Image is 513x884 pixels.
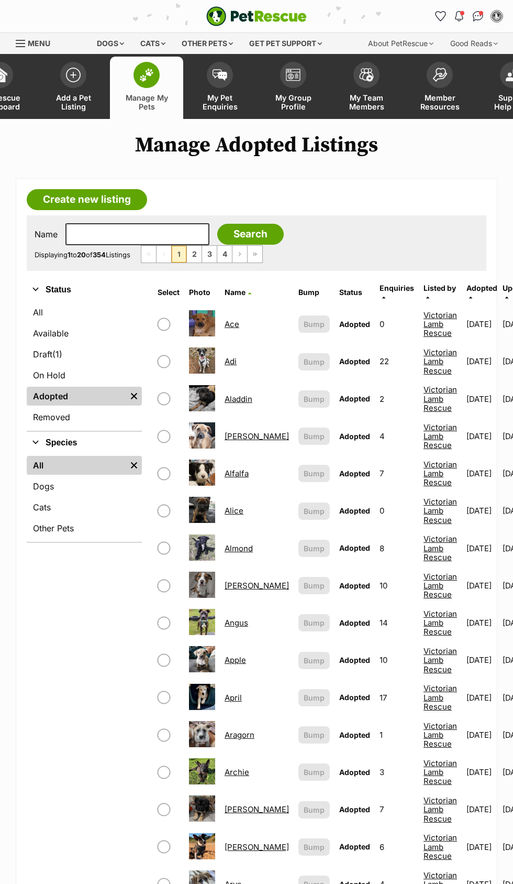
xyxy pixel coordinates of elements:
[488,8,505,25] button: My account
[206,6,307,26] a: PetRescue
[455,11,463,21] img: notifications-46538b983faf8c2785f20acdc204bb7945ddae34d4c08c2a6579f10ce5e182be.svg
[27,366,142,385] a: On Hold
[462,418,501,454] td: [DATE]
[462,680,501,716] td: [DATE]
[304,842,325,853] span: Bump
[27,436,142,450] button: Species
[270,93,317,111] span: My Group Profile
[225,506,243,516] a: Alice
[451,8,467,25] button: Notifications
[462,717,501,753] td: [DATE]
[225,581,289,591] a: [PERSON_NAME]
[225,842,289,852] a: [PERSON_NAME]
[27,519,142,538] a: Other Pets
[202,246,217,263] a: Page 3
[423,283,456,292] span: Listed by
[187,246,202,263] a: Page 2
[189,833,215,859] img: Arjay
[189,646,215,672] img: Apple
[339,506,370,515] span: Adopted
[380,283,414,301] a: Enquiries
[27,303,142,322] a: All
[225,394,252,404] a: Aladdin
[213,69,227,81] img: pet-enquiries-icon-7e3ad2cf08bfb03b45e93fb7055b45f3efa6380592205ae92323e6603595dc1f.svg
[304,617,325,628] span: Bump
[110,57,183,119] a: Manage My Pets
[172,246,186,263] span: Page 1
[339,543,370,552] span: Adopted
[27,498,142,517] a: Cats
[339,842,370,851] span: Adopted
[298,390,330,408] button: Bump
[462,605,501,641] td: [DATE]
[225,618,248,628] a: Angus
[335,280,374,305] th: Status
[339,469,370,478] span: Adopted
[196,93,243,111] span: My Pet Enquiries
[304,804,325,815] span: Bump
[141,245,263,263] nav: Pagination
[432,68,447,82] img: member-resources-icon-8e73f808a243e03378d46382f2149f9095a855e16c252ad45f914b54edf8863c.svg
[298,763,330,781] button: Bump
[304,468,325,479] span: Bump
[304,692,325,703] span: Bump
[462,567,501,604] td: [DATE]
[423,497,457,525] a: Victorian Lamb Rescue
[423,795,457,824] a: Victorian Lamb Rescue
[298,315,330,333] button: Bump
[339,618,370,627] span: Adopted
[304,580,325,591] span: Bump
[375,754,418,790] td: 3
[375,605,418,641] td: 14
[432,8,449,25] a: Favourites
[68,250,71,259] strong: 1
[298,428,330,445] button: Bump
[423,310,457,339] a: Victorian Lamb Rescue
[375,680,418,716] td: 17
[375,381,418,417] td: 2
[470,8,486,25] a: Conversations
[423,422,457,451] a: Victorian Lamb Rescue
[50,93,97,111] span: Add a Pet Listing
[462,381,501,417] td: [DATE]
[35,250,130,259] span: Displaying to of Listings
[225,655,246,665] a: Apple
[432,8,505,25] ul: Account quick links
[183,57,256,119] a: My Pet Enquiries
[304,655,325,666] span: Bump
[225,767,249,777] a: Archie
[298,726,330,744] button: Bump
[298,689,330,706] button: Bump
[189,758,215,784] img: Archie
[304,543,325,554] span: Bump
[206,6,307,26] img: logo-e224e6f780fb5917bec1dbf3a21bbac754714ae5b6737aabdf751b685950b380.svg
[473,11,484,21] img: chat-41dd97257d64d25036548639549fe6c8038ab92f7586957e7f3b1b290dea8141.svg
[133,33,173,54] div: Cats
[423,460,457,488] a: Victorian Lamb Rescue
[403,57,476,119] a: Member Resources
[298,614,330,631] button: Bump
[52,348,62,361] span: (1)
[225,288,246,297] span: Name
[339,693,370,702] span: Adopted
[27,283,142,297] button: Status
[225,468,249,478] a: Alfalfa
[298,577,330,594] button: Bump
[174,33,240,54] div: Other pets
[423,283,456,301] a: Listed by
[294,280,334,305] th: Bump
[298,503,330,520] button: Bump
[27,324,142,343] a: Available
[423,833,457,861] a: Victorian Lamb Rescue
[304,394,325,405] span: Bump
[375,455,418,492] td: 7
[189,684,215,710] img: April
[339,768,370,777] span: Adopted
[217,246,232,263] a: Page 4
[380,283,414,292] span: translation missing: en.admin.listings.index.attributes.enquiries
[462,343,501,379] td: [DATE]
[423,572,457,600] a: Victorian Lamb Rescue
[375,493,418,529] td: 0
[339,320,370,329] span: Adopted
[339,394,370,403] span: Adopted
